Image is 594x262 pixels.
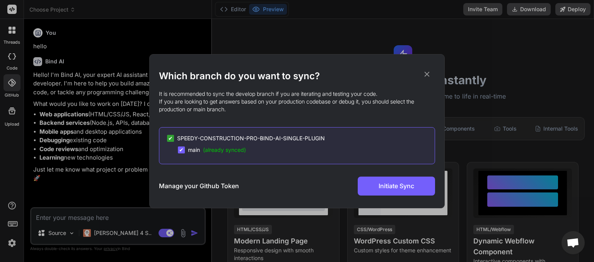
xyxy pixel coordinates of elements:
h2: Which branch do you want to sync? [159,70,435,82]
a: Open chat [562,231,585,254]
button: Initiate Sync [358,177,435,196]
p: It is recommended to sync the develop branch if you are iterating and testing your code. If you a... [159,90,435,113]
span: ✔ [168,134,173,142]
span: ✔ [179,146,184,154]
h3: Manage your Github Token [159,181,239,191]
span: SPEEDY-CONSTRUCTION-PRO-BIND-AI-SINGLE-PLUGIN [177,134,325,142]
span: (already synced) [203,146,246,153]
span: main [188,146,246,154]
span: Initiate Sync [379,181,414,191]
